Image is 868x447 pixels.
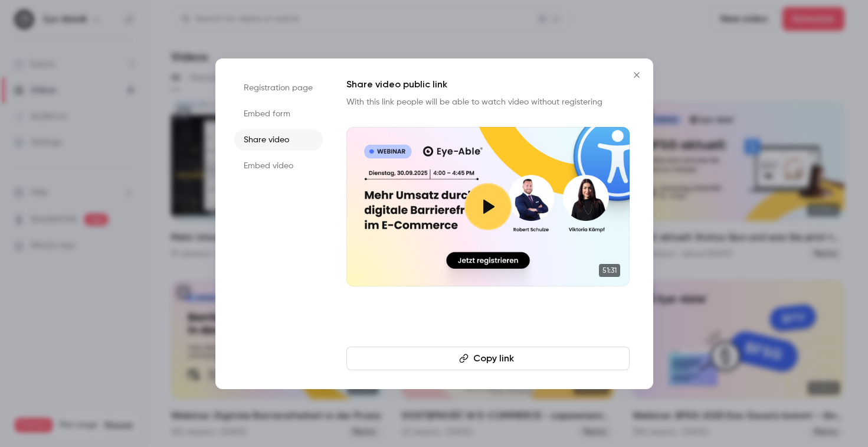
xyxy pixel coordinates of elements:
[346,96,630,108] p: With this link people will be able to watch video without registering
[234,155,323,177] li: Embed video
[599,264,620,277] span: 51:31
[234,77,323,99] li: Registration page
[234,129,323,151] li: Share video
[234,103,323,125] li: Embed form
[346,347,630,370] button: Copy link
[625,63,648,87] button: Close
[346,77,630,92] h1: Share video public link
[346,127,630,286] a: 51:31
